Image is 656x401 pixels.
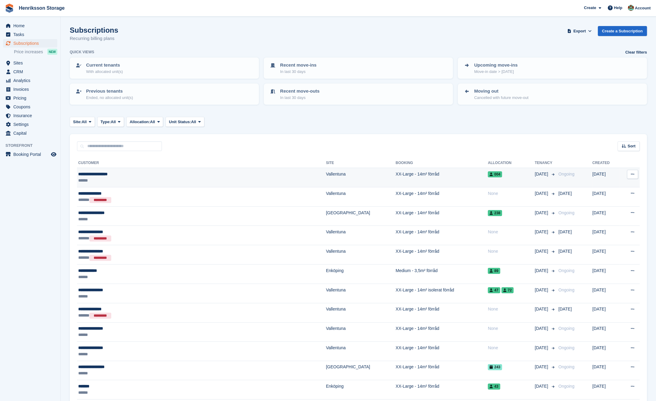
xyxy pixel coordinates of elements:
span: [DATE] [558,307,572,311]
span: Coupons [13,103,50,111]
div: None [488,345,535,351]
td: XX-Large - 14m² förråd [396,226,488,245]
span: Settings [13,120,50,129]
td: [DATE] [592,265,620,284]
td: XX-Large - 14m² förråd [396,380,488,399]
td: Medium - 3,5m² förråd [396,265,488,284]
span: 72 [501,287,514,293]
p: Recent move-outs [280,88,320,95]
span: Pricing [13,94,50,102]
span: Analytics [13,76,50,85]
td: [DATE] [592,284,620,303]
h1: Subscriptions [70,26,118,34]
span: 47 [488,287,500,293]
div: NEW [47,49,57,55]
a: menu [3,103,57,111]
p: With allocated unit(s) [86,69,123,75]
span: [DATE] [558,249,572,254]
span: Ongoing [558,345,574,350]
span: Account [635,5,651,11]
p: Upcoming move-ins [474,62,517,69]
span: Ongoing [558,268,574,273]
button: Export [566,26,593,36]
th: Booking [396,158,488,168]
span: Help [614,5,622,11]
div: None [488,325,535,332]
th: Created [592,158,620,168]
span: Booking Portal [13,150,50,159]
a: Clear filters [625,49,647,55]
span: Create [584,5,596,11]
span: Ongoing [558,210,574,215]
p: Recurring billing plans [70,35,118,42]
p: Moving out [474,88,528,95]
a: Henriksson Storage [16,3,67,13]
a: menu [3,30,57,39]
a: menu [3,76,57,85]
span: Price increases [14,49,43,55]
span: Sites [13,59,50,67]
span: Ongoing [558,326,574,331]
a: menu [3,150,57,159]
span: Sort [628,143,635,149]
span: All [111,119,116,125]
a: menu [3,39,57,48]
span: Type: [101,119,111,125]
td: XX-Large - 14m² förråd [396,206,488,226]
span: 004 [488,171,502,177]
a: menu [3,85,57,94]
span: All [82,119,87,125]
span: Capital [13,129,50,137]
span: [DATE] [535,210,549,216]
a: Create a Subscription [598,26,647,36]
span: [DATE] [535,364,549,370]
td: [DATE] [592,322,620,342]
a: menu [3,111,57,120]
td: [DATE] [592,245,620,265]
td: Vallentuna [326,226,396,245]
td: Vallentuna [326,342,396,361]
td: XX-Large - 14m² förråd [396,342,488,361]
td: [DATE] [592,303,620,322]
button: Type: All [97,117,124,127]
td: Vallentuna [326,168,396,187]
span: [DATE] [558,229,572,234]
td: Enköping [326,380,396,399]
span: All [150,119,155,125]
td: XX-Large - 14m² förråd [396,322,488,342]
span: [DATE] [535,229,549,235]
td: [DATE] [592,226,620,245]
td: Vallentuna [326,284,396,303]
span: [DATE] [535,268,549,274]
a: Preview store [50,151,57,158]
a: menu [3,120,57,129]
a: menu [3,67,57,76]
span: Site: [73,119,82,125]
a: Moving out Cancelled with future move-out [458,84,646,104]
td: [DATE] [592,187,620,206]
span: Ongoing [558,172,574,176]
td: [DATE] [592,361,620,380]
span: [DATE] [535,325,549,332]
td: Vallentuna [326,187,396,206]
a: Upcoming move-ins Move-in date > [DATE] [458,58,646,78]
span: 243 [488,364,502,370]
span: Tasks [13,30,50,39]
a: Price increases NEW [14,48,57,55]
td: XX-Large - 14m² förråd [396,187,488,206]
span: Insurance [13,111,50,120]
th: Allocation [488,158,535,168]
button: Allocation: All [126,117,163,127]
th: Site [326,158,396,168]
span: Export [573,28,586,34]
p: Cancelled with future move-out [474,95,528,101]
a: Recent move-outs In last 30 days [264,84,452,104]
button: Unit Status: All [166,117,204,127]
p: In last 30 days [280,69,316,75]
span: Ongoing [558,364,574,369]
a: Recent move-ins In last 30 days [264,58,452,78]
td: XX-Large - 14m² förråd [396,361,488,380]
td: [GEOGRAPHIC_DATA] [326,206,396,226]
td: XX-Large - 14m² förråd [396,303,488,322]
td: [GEOGRAPHIC_DATA] [326,361,396,380]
